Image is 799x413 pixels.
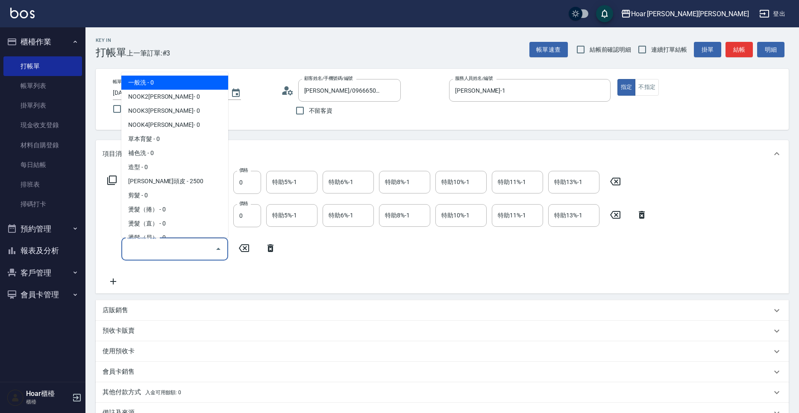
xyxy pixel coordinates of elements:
button: Close [211,242,225,256]
span: 補色洗 - 0 [121,146,228,160]
button: 櫃檯作業 [3,31,82,53]
input: YYYY/MM/DD hh:mm [113,86,222,100]
span: 一般洗 - 0 [121,76,228,90]
button: 明細 [757,42,784,58]
span: 結帳前確認明細 [590,45,632,54]
button: 登出 [756,6,789,22]
button: 帳單速查 [529,42,568,58]
button: 指定 [617,79,636,96]
label: 顧客姓名/手機號碼/編號 [304,75,353,82]
p: 使用預收卡 [103,347,135,356]
h5: Hoar櫃檯 [26,390,70,398]
button: 會員卡管理 [3,284,82,306]
label: 服務人員姓名/編號 [455,75,493,82]
span: 不留客資 [309,106,333,115]
button: 報表及分析 [3,240,82,262]
button: Hoar [PERSON_NAME][PERSON_NAME] [617,5,752,23]
label: 帳單日期 [113,79,131,85]
span: 入金可用餘額: 0 [145,390,182,395]
button: 預約管理 [3,218,82,240]
a: 排班表 [3,175,82,194]
button: save [596,5,613,22]
a: 掃碼打卡 [3,194,82,214]
div: 使用預收卡 [96,341,789,362]
p: 會員卡銷售 [103,367,135,376]
div: 項目消費 [96,140,789,167]
div: 會員卡銷售 [96,362,789,382]
p: 其他付款方式 [103,388,181,397]
button: 結帳 [726,42,753,58]
span: 上一筆訂單:#3 [126,48,170,59]
span: [PERSON_NAME]頭皮 - 2500 [121,174,228,188]
button: 不指定 [635,79,659,96]
span: 連續打單結帳 [651,45,687,54]
button: 掛單 [694,42,721,58]
div: 店販銷售 [96,300,789,321]
div: 預收卡販賣 [96,321,789,341]
button: 客戶管理 [3,262,82,284]
p: 櫃檯 [26,398,70,406]
div: Hoar [PERSON_NAME][PERSON_NAME] [631,9,749,19]
span: NOOK2[PERSON_NAME]- 0 [121,90,228,104]
label: 價格 [239,167,248,173]
span: NOOK3[PERSON_NAME]- 0 [121,104,228,118]
img: Logo [10,8,35,18]
a: 每日結帳 [3,155,82,175]
p: 預收卡販賣 [103,326,135,335]
div: 其他付款方式入金可用餘額: 0 [96,382,789,403]
a: 現金收支登錄 [3,115,82,135]
a: 帳單列表 [3,76,82,96]
h3: 打帳單 [96,47,126,59]
span: NOOK4[PERSON_NAME]- 0 [121,118,228,132]
a: 材料自購登錄 [3,135,82,155]
a: 打帳單 [3,56,82,76]
label: 價格 [239,200,248,207]
span: 燙髮（捲） - 0 [121,202,228,217]
h2: Key In [96,38,126,43]
a: 掛單列表 [3,96,82,115]
span: 剪髮 - 0 [121,188,228,202]
p: 店販銷售 [103,306,128,315]
span: 造型 - 0 [121,160,228,174]
span: 燙髮（局） - 0 [121,231,228,245]
span: 草本育髮 - 0 [121,132,228,146]
button: Choose date, selected date is 2025-10-04 [226,83,246,103]
img: Person [7,389,24,406]
p: 項目消費 [103,149,128,158]
span: 燙髮（直） - 0 [121,217,228,231]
